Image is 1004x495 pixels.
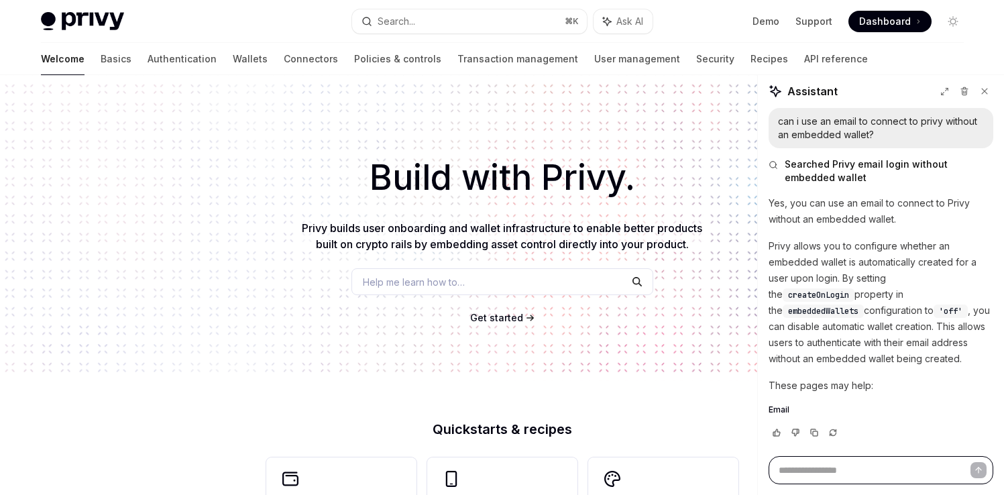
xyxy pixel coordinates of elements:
[266,423,738,436] h2: Quickstarts & recipes
[594,43,680,75] a: User management
[354,43,441,75] a: Policies & controls
[470,311,523,325] a: Get started
[363,275,465,289] span: Help me learn how to…
[769,404,789,415] span: Email
[785,158,993,184] span: Searched Privy email login without embedded wallet
[769,378,993,394] p: These pages may help:
[769,238,993,367] p: Privy allows you to configure whether an embedded wallet is automatically created for a user upon...
[696,43,734,75] a: Security
[804,43,868,75] a: API reference
[750,43,788,75] a: Recipes
[41,43,85,75] a: Welcome
[788,306,858,317] span: embeddedWallets
[970,462,987,478] button: Send message
[939,306,962,317] span: 'off'
[769,158,993,184] button: Searched Privy email login without embedded wallet
[21,152,983,204] h1: Build with Privy.
[752,15,779,28] a: Demo
[302,221,702,251] span: Privy builds user onboarding and wallet infrastructure to enable better products built on crypto ...
[787,83,838,99] span: Assistant
[457,43,578,75] a: Transaction management
[848,11,932,32] a: Dashboard
[769,404,993,415] a: Email
[148,43,217,75] a: Authentication
[101,43,131,75] a: Basics
[352,9,587,34] button: Search...⌘K
[942,11,964,32] button: Toggle dark mode
[795,15,832,28] a: Support
[378,13,415,30] div: Search...
[616,15,643,28] span: Ask AI
[859,15,911,28] span: Dashboard
[788,290,849,300] span: createOnLogin
[41,12,124,31] img: light logo
[594,9,653,34] button: Ask AI
[233,43,268,75] a: Wallets
[778,115,984,142] div: can i use an email to connect to privy without an embedded wallet?
[470,312,523,323] span: Get started
[284,43,338,75] a: Connectors
[769,195,993,227] p: Yes, you can use an email to connect to Privy without an embedded wallet.
[565,16,579,27] span: ⌘ K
